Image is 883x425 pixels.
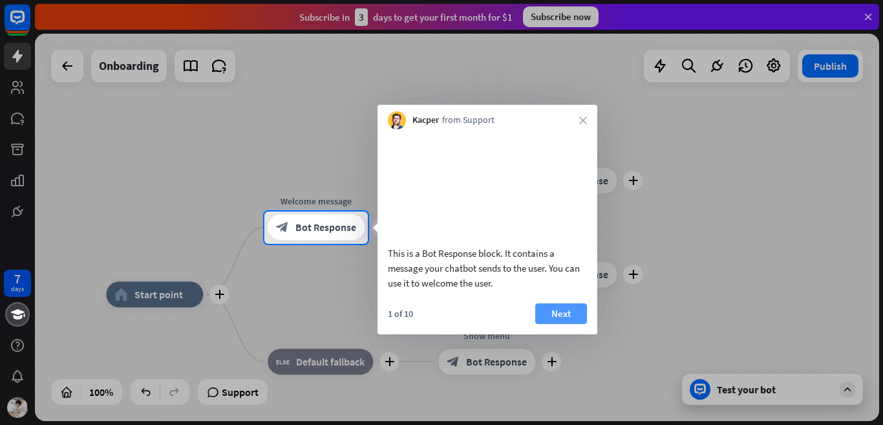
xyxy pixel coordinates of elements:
[388,308,413,320] div: 1 of 10
[295,221,356,234] span: Bot Response
[442,114,495,127] span: from Support
[579,116,587,124] i: close
[412,114,439,127] span: Kacper
[535,303,587,324] button: Next
[276,221,289,234] i: block_bot_response
[388,246,587,290] div: This is a Bot Response block. It contains a message your chatbot sends to the user. You can use i...
[10,5,49,44] button: Open LiveChat chat widget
